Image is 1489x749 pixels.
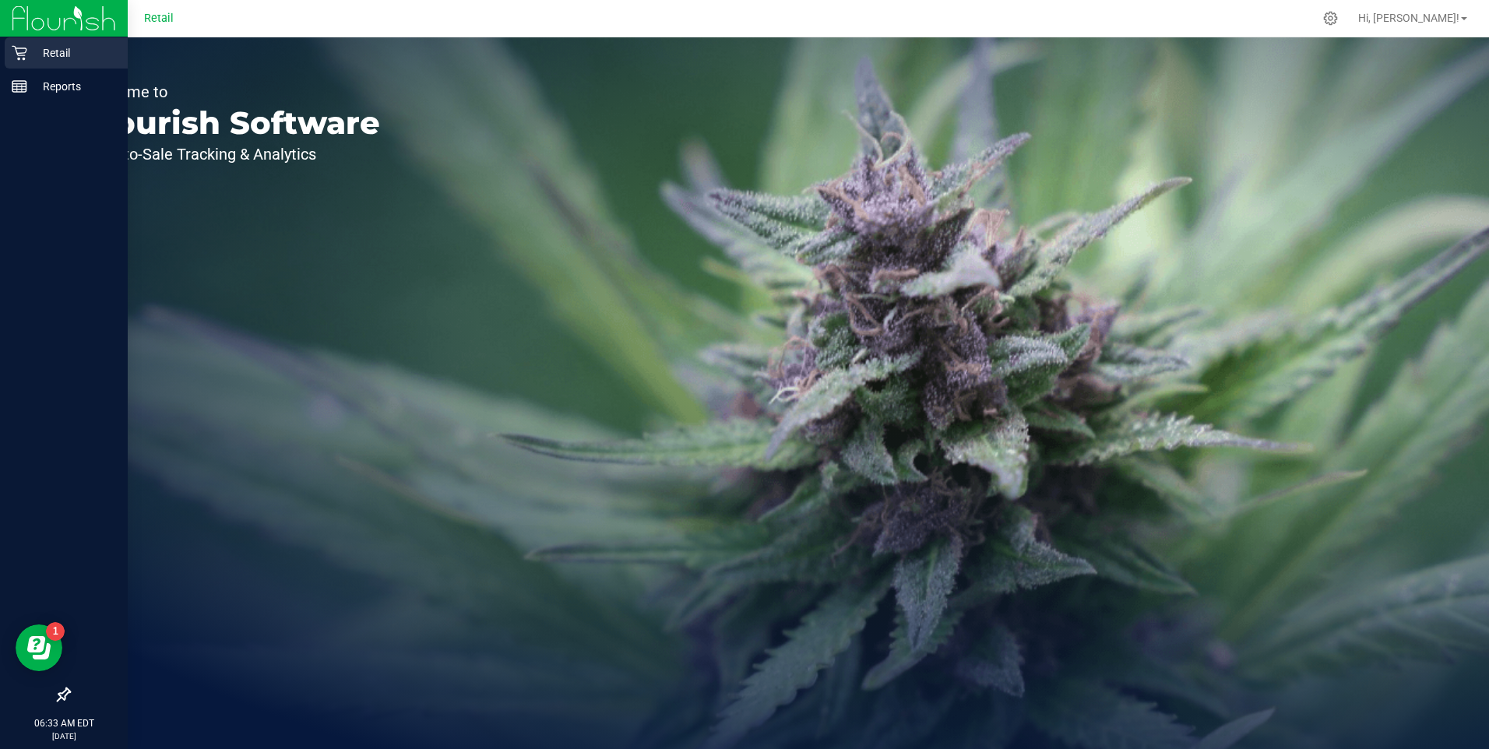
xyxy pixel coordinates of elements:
iframe: Resource center unread badge [46,622,65,641]
p: [DATE] [7,730,121,742]
p: Flourish Software [84,107,380,139]
iframe: Resource center [16,624,62,671]
div: Manage settings [1321,11,1340,26]
p: Retail [27,44,121,62]
inline-svg: Reports [12,79,27,94]
p: 06:33 AM EDT [7,716,121,730]
span: Retail [144,12,174,25]
p: Welcome to [84,84,380,100]
p: Reports [27,77,121,96]
inline-svg: Retail [12,45,27,61]
span: Hi, [PERSON_NAME]! [1358,12,1459,24]
p: Seed-to-Sale Tracking & Analytics [84,146,380,162]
